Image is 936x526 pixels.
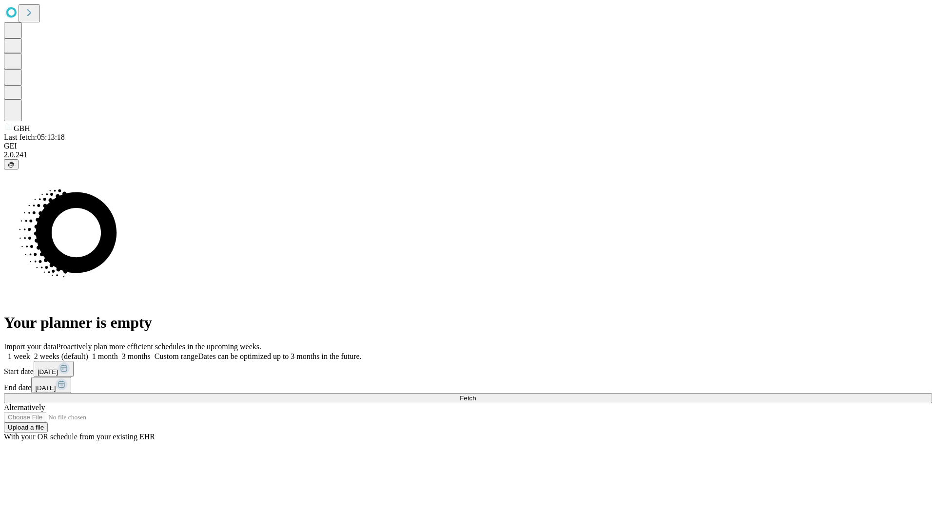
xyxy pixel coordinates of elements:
[4,393,932,403] button: Fetch
[4,403,45,412] span: Alternatively
[4,314,932,332] h1: Your planner is empty
[4,142,932,150] div: GEI
[4,150,932,159] div: 2.0.241
[122,352,151,360] span: 3 months
[4,422,48,432] button: Upload a file
[4,361,932,377] div: Start date
[8,161,15,168] span: @
[38,368,58,376] span: [DATE]
[4,432,155,441] span: With your OR schedule from your existing EHR
[198,352,361,360] span: Dates can be optimized up to 3 months in the future.
[57,342,261,351] span: Proactively plan more efficient schedules in the upcoming weeks.
[460,394,476,402] span: Fetch
[92,352,118,360] span: 1 month
[14,124,30,132] span: GBH
[155,352,198,360] span: Custom range
[4,159,19,169] button: @
[34,361,74,377] button: [DATE]
[34,352,88,360] span: 2 weeks (default)
[4,133,65,141] span: Last fetch: 05:13:18
[8,352,30,360] span: 1 week
[35,384,56,392] span: [DATE]
[4,377,932,393] div: End date
[4,342,57,351] span: Import your data
[31,377,71,393] button: [DATE]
